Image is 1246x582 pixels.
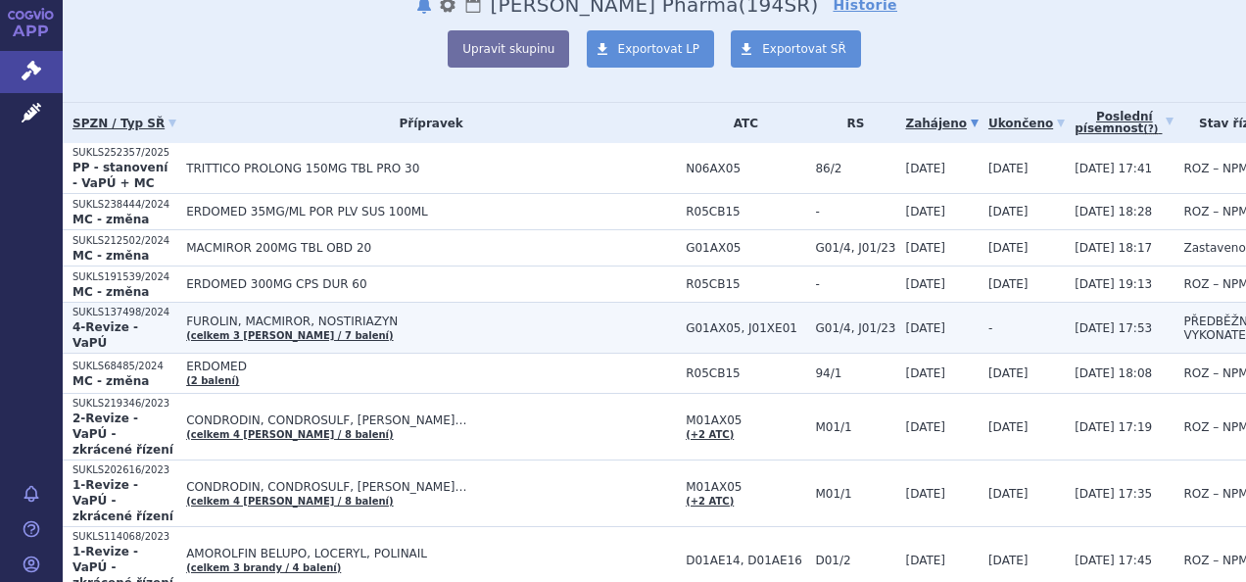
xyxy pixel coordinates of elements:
a: (2 balení) [186,375,239,386]
span: G01/4, J01/23 [815,241,895,255]
span: FUROLIN, MACMIROR, NOSTIRIAZYN [186,315,676,328]
span: 94/1 [815,366,895,380]
a: Poslednípísemnost(?) [1075,103,1174,143]
a: Exportovat SŘ [731,30,861,68]
span: [DATE] 17:53 [1075,321,1152,335]
a: (celkem 4 [PERSON_NAME] / 8 balení) [186,496,393,507]
span: [DATE] [988,420,1029,434]
span: M01/1 [815,487,895,501]
span: D01AE14, D01AE16 [686,554,805,567]
button: Upravit skupinu [448,30,569,68]
span: [DATE] [905,420,945,434]
span: [DATE] 17:19 [1075,420,1152,434]
span: [DATE] [988,487,1029,501]
span: Zastaveno [1183,241,1245,255]
p: SUKLS252357/2025 [72,146,176,160]
span: - [988,321,992,335]
a: Exportovat LP [587,30,715,68]
span: TRITTICO PROLONG 150MG TBL PRO 30 [186,162,676,175]
a: (+2 ATC) [686,496,734,507]
span: [DATE] 18:28 [1075,205,1152,218]
span: M01AX05 [686,413,805,427]
span: [DATE] [905,241,945,255]
span: G01AX05, J01XE01 [686,321,805,335]
p: SUKLS202616/2023 [72,463,176,477]
strong: 4-Revize - VaPÚ [72,320,138,350]
p: SUKLS212502/2024 [72,234,176,248]
span: [DATE] [905,205,945,218]
strong: 1-Revize - VaPÚ - zkrácené řízení [72,478,173,523]
span: [DATE] 18:08 [1075,366,1152,380]
a: (celkem 3 brandy / 4 balení) [186,562,341,573]
a: SPZN / Typ SŘ [72,110,176,137]
span: R05CB15 [686,366,805,380]
span: [DATE] [988,366,1029,380]
span: Exportovat SŘ [762,42,846,56]
strong: PP - stanovení - VaPÚ + MC [72,161,168,190]
strong: MC - změna [72,374,149,388]
strong: 2-Revize - VaPÚ - zkrácené řízení [72,412,173,457]
strong: MC - změna [72,213,149,226]
th: ATC [676,103,805,143]
span: CONDRODIN, CONDROSULF, [PERSON_NAME]… [186,480,676,494]
span: [DATE] [988,554,1029,567]
strong: MC - změna [72,249,149,263]
span: MACMIROR 200MG TBL OBD 20 [186,241,676,255]
span: [DATE] [905,277,945,291]
span: [DATE] [905,321,945,335]
span: ERDOMED 300MG CPS DUR 60 [186,277,676,291]
a: Zahájeno [905,110,978,137]
p: SUKLS219346/2023 [72,397,176,411]
span: [DATE] [905,487,945,501]
abbr: (?) [1143,123,1158,135]
span: ERDOMED [186,360,676,373]
span: AMOROLFIN BELUPO, LOCERYL, POLINAIL [186,547,676,560]
a: (+2 ATC) [686,429,734,440]
strong: MC - změna [72,285,149,299]
span: [DATE] [988,205,1029,218]
span: [DATE] 17:45 [1075,554,1152,567]
span: [DATE] [988,162,1029,175]
a: Ukončeno [988,110,1065,137]
span: [DATE] [905,554,945,567]
span: R05CB15 [686,277,805,291]
th: RS [805,103,895,143]
span: G01/4, J01/23 [815,321,895,335]
span: ERDOMED 35MG/ML POR PLV SUS 100ML [186,205,676,218]
span: R05CB15 [686,205,805,218]
a: (celkem 4 [PERSON_NAME] / 8 balení) [186,429,393,440]
p: SUKLS68485/2024 [72,360,176,373]
span: G01AX05 [686,241,805,255]
span: N06AX05 [686,162,805,175]
p: SUKLS114068/2023 [72,530,176,544]
span: 86/2 [815,162,895,175]
span: - [815,277,895,291]
span: [DATE] 17:35 [1075,487,1152,501]
p: SUKLS238444/2024 [72,198,176,212]
span: D01/2 [815,554,895,567]
p: SUKLS191539/2024 [72,270,176,284]
span: [DATE] [988,241,1029,255]
span: [DATE] [905,366,945,380]
span: - [815,205,895,218]
span: [DATE] 17:41 [1075,162,1152,175]
th: Přípravek [176,103,676,143]
span: [DATE] 18:17 [1075,241,1152,255]
p: SUKLS137498/2024 [72,306,176,319]
span: M01AX05 [686,480,805,494]
span: [DATE] [988,277,1029,291]
span: [DATE] 19:13 [1075,277,1152,291]
a: (celkem 3 [PERSON_NAME] / 7 balení) [186,330,393,341]
span: [DATE] [905,162,945,175]
span: CONDRODIN, CONDROSULF, [PERSON_NAME]… [186,413,676,427]
span: Exportovat LP [618,42,700,56]
span: M01/1 [815,420,895,434]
